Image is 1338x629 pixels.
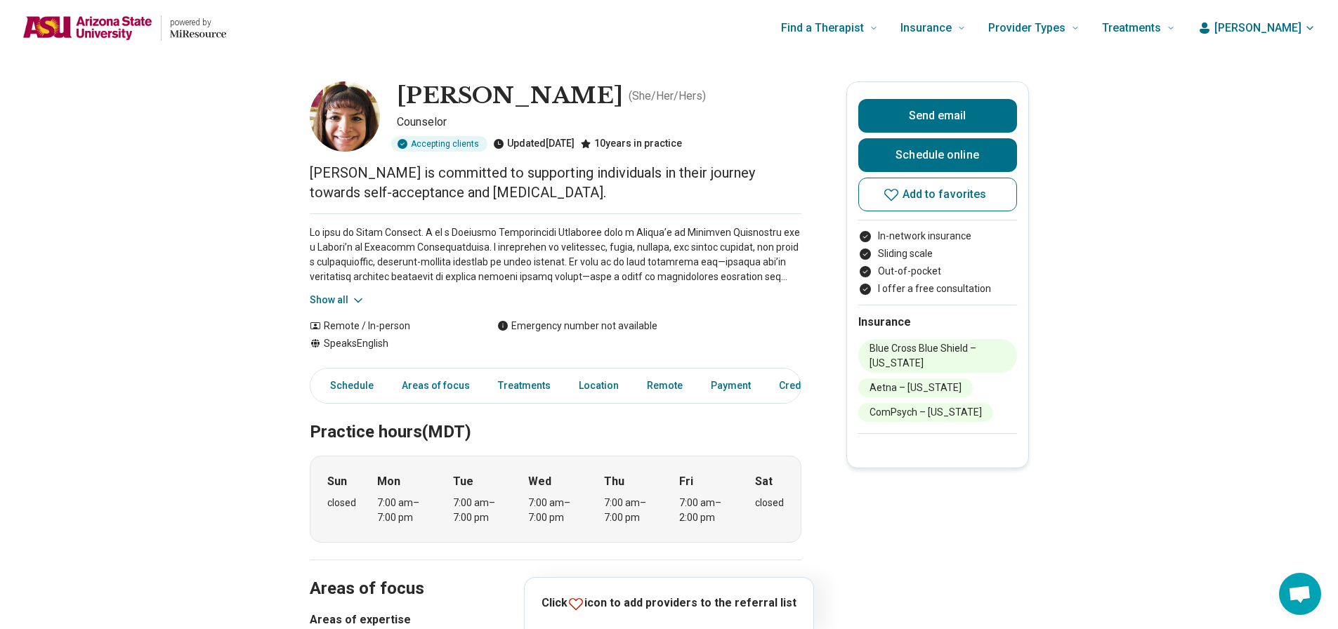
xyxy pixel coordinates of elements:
[528,473,551,490] strong: Wed
[528,496,582,525] div: 7:00 am – 7:00 pm
[679,496,733,525] div: 7:00 am – 2:00 pm
[858,339,1017,373] li: Blue Cross Blue Shield – [US_STATE]
[858,99,1017,133] button: Send email
[327,473,347,490] strong: Sun
[377,473,400,490] strong: Mon
[310,293,365,307] button: Show all
[310,163,801,202] p: [PERSON_NAME] is committed to supporting individuals in their journey towards self-acceptance and...
[542,595,796,612] p: Click icon to add providers to the referral list
[497,319,657,333] div: Emergency number not available
[638,371,691,400] a: Remote
[22,6,226,51] a: Home page
[310,319,469,333] div: Remote / In-person
[629,88,706,105] p: ( She/Her/Hers )
[858,403,993,422] li: ComPsych – [US_STATE]
[313,371,382,400] a: Schedule
[570,371,627,400] a: Location
[858,282,1017,296] li: I offer a free consultation
[490,371,559,400] a: Treatments
[858,138,1017,172] a: Schedule online
[327,496,356,510] div: closed
[770,371,841,400] a: Credentials
[1198,20,1316,37] button: [PERSON_NAME]
[755,496,784,510] div: closed
[453,473,473,490] strong: Tue
[604,473,624,490] strong: Thu
[1102,18,1161,38] span: Treatments
[1279,573,1321,615] div: Open chat
[391,136,487,152] div: Accepting clients
[781,18,864,38] span: Find a Therapist
[397,114,801,131] p: Counselor
[453,496,507,525] div: 7:00 am – 7:00 pm
[604,496,658,525] div: 7:00 am – 7:00 pm
[679,473,693,490] strong: Fri
[310,456,801,543] div: When does the program meet?
[988,18,1065,38] span: Provider Types
[393,371,478,400] a: Areas of focus
[310,336,469,351] div: Speaks English
[858,178,1017,211] button: Add to favorites
[397,81,623,111] h1: [PERSON_NAME]
[310,225,801,284] p: Lo ipsu do Sitam Consect. A el s Doeiusmo Temporincidi Utlaboree dolo m Aliqua’e ad Minimven Quis...
[858,246,1017,261] li: Sliding scale
[858,229,1017,296] ul: Payment options
[580,136,682,152] div: 10 years in practice
[310,387,801,444] h2: Practice hours (MDT)
[858,264,1017,279] li: Out-of-pocket
[900,18,952,38] span: Insurance
[903,189,987,200] span: Add to favorites
[1214,20,1301,37] span: [PERSON_NAME]
[858,229,1017,244] li: In-network insurance
[858,314,1017,331] h2: Insurance
[310,543,801,601] h2: Areas of focus
[493,136,575,152] div: Updated [DATE]
[377,496,431,525] div: 7:00 am – 7:00 pm
[858,378,973,397] li: Aetna – [US_STATE]
[755,473,773,490] strong: Sat
[702,371,759,400] a: Payment
[310,611,801,628] h3: Areas of expertise
[310,81,380,152] img: Nicki Bartram, Counselor
[170,17,226,28] p: powered by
